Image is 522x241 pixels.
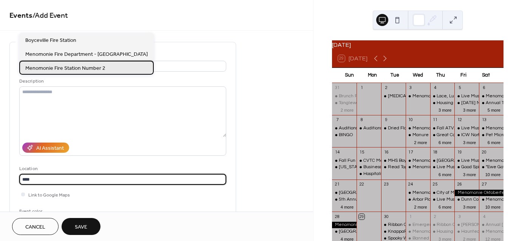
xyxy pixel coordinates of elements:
[406,229,430,235] div: Menomonie Farmer's Market
[454,158,479,164] div: Live Music: Nice 'N' Easy
[479,164,503,170] div: “Ewe Got This": Lambing Basics Workshop
[479,132,503,138] div: Pet Microchipping Event
[408,149,414,155] div: 17
[436,139,454,145] button: 6 more
[388,93,459,100] div: [MEDICAL_DATA] P.A.C.T. Training
[25,223,45,231] span: Cancel
[339,229,411,235] div: [GEOGRAPHIC_DATA] Fall Festival
[406,68,429,83] div: Wed
[437,229,466,235] div: Housing Clinic
[412,222,502,228] div: Emergency Preparedness Class For Seniors
[412,196,516,203] div: Arbor Place Women & Children's Unit Open House
[363,171,458,177] div: Hospitality Nights with Chef [PERSON_NAME]
[406,125,430,132] div: Menomonie Farmer's Market
[430,222,455,228] div: Ribbon Cutting: Wisconsin Early Autism Project
[479,100,503,106] div: Annual Thrift and Plant Sale
[339,158,384,164] div: Fall Fun Vendor Show
[332,229,357,235] div: Pleasant Valley Tree Farm Fall Festival
[430,158,455,164] div: Menomonie Public Library Terrace Grand Opening
[19,207,76,215] div: Event color
[412,229,491,235] div: Menomonie [PERSON_NAME] Market
[479,93,503,100] div: Menomonie Farmer's Market
[339,190,411,196] div: [GEOGRAPHIC_DATA] Fall Festival
[411,203,430,210] button: 2 more
[485,106,503,113] button: 5 more
[339,132,353,138] div: BINGO
[22,143,69,153] button: AI Assistant
[339,100,399,106] div: Tanglewood Dart Tournament
[454,190,503,196] div: Menomonie Oktoberfest
[482,171,503,177] button: 10 more
[25,50,148,58] span: Menomonie Fire Department - [GEOGRAPHIC_DATA]
[479,222,503,228] div: Annual Cancer Research Fundraiser
[430,132,455,138] div: Great Community Cookout
[479,196,503,203] div: Menomonie Farmer's Market
[334,117,340,123] div: 7
[475,68,497,83] div: Sat
[363,158,451,164] div: CVTC Menomonie Campus Ribbon Cutting
[412,158,491,164] div: Menomonie [PERSON_NAME] Market
[357,164,381,170] div: Business After Hours
[36,144,64,152] div: AI Assistant
[461,158,511,164] div: Live Music: Nice 'N' Easy
[383,149,389,155] div: 16
[338,106,357,113] button: 2 more
[430,100,455,106] div: Housing Clinic
[25,36,76,44] span: Boyceville Fire Station
[361,68,383,83] div: Mon
[384,68,406,83] div: Tue
[406,222,430,228] div: Emergency Preparedness Class For Seniors
[388,222,451,228] div: Ribbon Cutting: Anovia Health
[12,218,59,235] button: Cancel
[430,164,455,170] div: Live Music: Derek Westholm
[412,132,444,138] div: Manure [DATE]
[457,214,462,220] div: 3
[412,164,498,170] div: Menomin Wailers: Sea Shanty Sing-along
[457,117,462,123] div: 12
[357,171,381,177] div: Hospitality Nights with Chef Stacy
[357,125,381,132] div: Auditions for White Christmas
[334,85,340,91] div: 31
[359,214,364,220] div: 29
[432,85,438,91] div: 4
[411,139,430,145] button: 2 more
[9,8,32,23] a: Events
[338,68,361,83] div: Sun
[383,117,389,123] div: 9
[332,93,357,100] div: Brunch Feat. TBD
[479,158,503,164] div: Menomonie Farmer's Market
[406,158,430,164] div: Menomonie Farmer's Market
[460,203,479,210] button: 3 more
[334,149,340,155] div: 14
[454,125,479,132] div: Live Music: Carbon Red/Michelle Martin
[430,93,455,100] div: Lace, Lumber, and Legacy: A Menomonie Mansions and Afternoon Tea Tour
[408,85,414,91] div: 3
[388,164,472,170] div: Read Together, Rise Together Book Club
[430,229,455,235] div: Housing Clinic
[339,196,421,203] div: 5th Annual Fall Decor & Vintage Market
[408,214,414,220] div: 1
[481,117,487,123] div: 13
[383,214,389,220] div: 30
[481,85,487,91] div: 6
[383,85,389,91] div: 2
[432,117,438,123] div: 11
[460,171,479,177] button: 3 more
[406,132,430,138] div: Manure Field Day
[381,125,406,132] div: Dried Floral Hanging Workshop
[406,93,430,100] div: Menomonie Farmer's Market
[430,125,455,132] div: Fall ATV/UTV Color Ride
[332,190,357,196] div: Pleasant Valley Tree Farm Fall Festival
[457,149,462,155] div: 19
[62,218,100,235] button: Save
[454,100,479,106] div: Friday Night Lights Fun Show
[460,139,479,145] button: 3 more
[408,182,414,187] div: 24
[430,190,455,196] div: City of Menomonie Hazardous Waste Event
[436,171,454,177] button: 6 more
[432,149,438,155] div: 18
[432,214,438,220] div: 2
[408,117,414,123] div: 10
[457,85,462,91] div: 5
